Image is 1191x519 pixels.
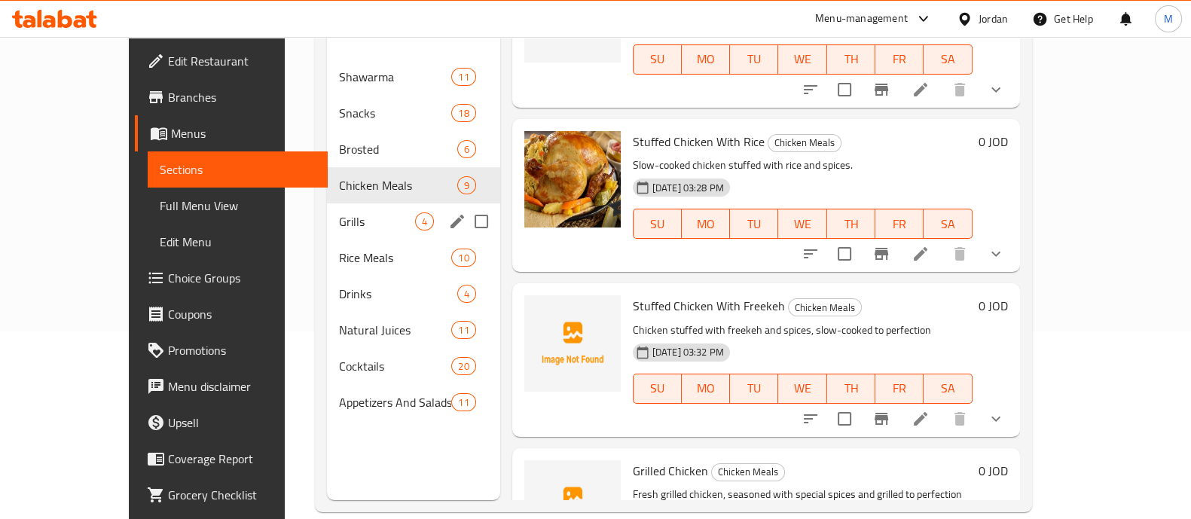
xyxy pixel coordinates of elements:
[327,240,500,276] div: Rice Meals10
[863,72,899,108] button: Branch-specific-item
[987,245,1005,263] svg: Show Choices
[979,11,1008,27] div: Jordan
[682,44,730,75] button: MO
[327,167,500,203] div: Chicken Meals9
[688,377,724,399] span: MO
[711,463,785,481] div: Chicken Meals
[135,43,328,79] a: Edit Restaurant
[827,374,875,404] button: TH
[1164,11,1173,27] span: M
[979,460,1008,481] h6: 0 JOD
[135,79,328,115] a: Branches
[987,81,1005,99] svg: Show Choices
[135,405,328,441] a: Upsell
[987,410,1005,428] svg: Show Choices
[458,287,475,301] span: 4
[978,72,1014,108] button: show more
[633,130,765,153] span: Stuffed Chicken With Rice
[135,441,328,477] a: Coverage Report
[924,374,972,404] button: SA
[978,401,1014,437] button: show more
[446,210,469,233] button: edit
[168,414,316,432] span: Upsell
[339,249,452,267] span: Rice Meals
[451,393,475,411] div: items
[778,44,826,75] button: WE
[875,209,924,239] button: FR
[792,236,829,272] button: sort-choices
[135,368,328,405] a: Menu disclaimer
[327,276,500,312] div: Drinks4
[792,72,829,108] button: sort-choices
[452,395,475,410] span: 11
[881,213,918,235] span: FR
[327,59,500,95] div: Shawarma11
[942,401,978,437] button: delete
[327,348,500,384] div: Cocktails20
[457,176,476,194] div: items
[339,68,452,86] span: Shawarma
[930,377,966,399] span: SA
[912,81,930,99] a: Edit menu item
[327,131,500,167] div: Brosted6
[168,52,316,70] span: Edit Restaurant
[730,374,778,404] button: TU
[160,160,316,179] span: Sections
[875,44,924,75] button: FR
[736,213,772,235] span: TU
[730,44,778,75] button: TU
[863,401,899,437] button: Branch-specific-item
[930,213,966,235] span: SA
[789,299,861,316] span: Chicken Meals
[452,323,475,337] span: 11
[784,213,820,235] span: WE
[930,48,966,70] span: SA
[863,236,899,272] button: Branch-specific-item
[688,213,724,235] span: MO
[339,321,452,339] span: Natural Juices
[778,209,826,239] button: WE
[633,459,708,482] span: Grilled Chicken
[979,295,1008,316] h6: 0 JOD
[452,359,475,374] span: 20
[168,269,316,287] span: Choice Groups
[924,44,972,75] button: SA
[416,215,433,229] span: 4
[168,450,316,468] span: Coverage Report
[451,249,475,267] div: items
[640,377,676,399] span: SU
[736,48,772,70] span: TU
[168,341,316,359] span: Promotions
[168,88,316,106] span: Branches
[827,44,875,75] button: TH
[792,401,829,437] button: sort-choices
[881,377,918,399] span: FR
[875,374,924,404] button: FR
[451,104,475,122] div: items
[768,134,841,152] div: Chicken Meals
[339,357,452,375] div: Cocktails
[135,296,328,332] a: Coupons
[458,142,475,157] span: 6
[135,260,328,296] a: Choice Groups
[339,285,457,303] span: Drinks
[768,134,841,151] span: Chicken Meals
[452,106,475,121] span: 18
[784,48,820,70] span: WE
[833,48,869,70] span: TH
[339,176,457,194] span: Chicken Meals
[682,374,730,404] button: MO
[415,212,434,230] div: items
[171,124,316,142] span: Menus
[881,48,918,70] span: FR
[452,70,475,84] span: 11
[979,131,1008,152] h6: 0 JOD
[978,236,1014,272] button: show more
[646,345,730,359] span: [DATE] 03:32 PM
[339,104,452,122] div: Snacks
[451,68,475,86] div: items
[327,384,500,420] div: Appetizers And Salads11
[148,151,328,188] a: Sections
[339,212,415,230] span: Grills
